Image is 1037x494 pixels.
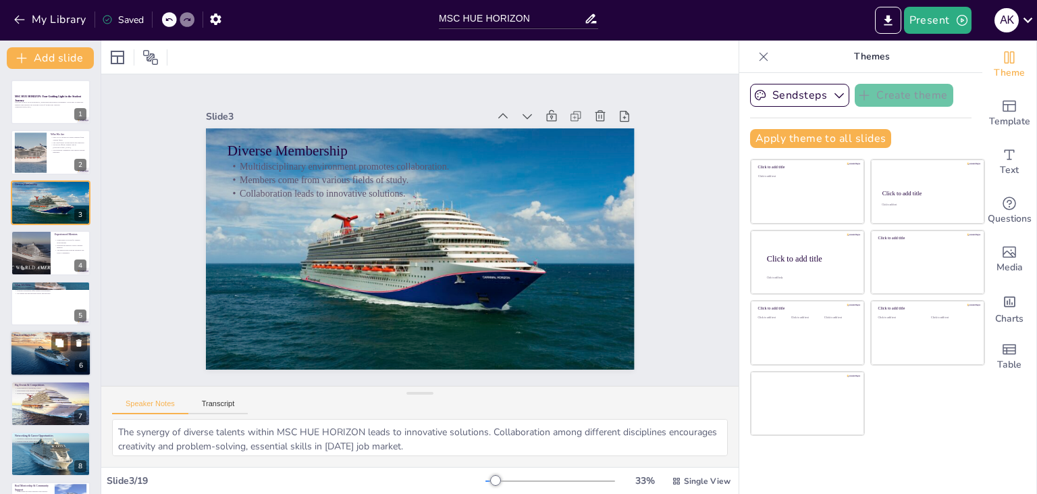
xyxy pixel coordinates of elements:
p: Multidisciplinary environment promotes collaboration. [15,186,86,189]
div: Click to add title [882,190,972,197]
p: Welcome to MSC HUE HORIZON, where innovation meets community. We're here to empower students and ... [15,101,86,106]
span: Template [989,114,1030,129]
button: Delete Slide [71,335,87,351]
p: Free Microsoft-certified courses available. [15,287,86,289]
p: Generated with [URL] [15,106,86,109]
p: Collaboration leads to innovative solutions. [15,191,86,194]
p: Networking with industry professionals. [15,390,86,393]
div: Click to add title [767,253,853,263]
div: Slide 3 / 19 [107,474,485,487]
p: Multidisciplinary environment promotes collaboration. [227,160,612,174]
span: Media [996,260,1023,275]
p: We bridge the gap between theory and practice. [15,292,86,295]
p: Explore various career paths. [15,440,86,443]
textarea: The synergy of diverse talents within MSC HUE HORIZON leads to innovative solutions. Collaboratio... [112,419,728,456]
p: Mentorship is crucial for student development. [55,239,86,244]
p: Mentorship provides guidance and support. [15,491,51,493]
p: Practical Workshops [14,333,87,337]
div: 1 [74,108,86,120]
span: Theme [994,66,1025,80]
div: 6 [10,330,91,376]
p: Diverse Membership [227,141,612,161]
div: 6 [75,360,87,372]
button: Apply theme to all slides [750,129,891,148]
span: Charts [995,312,1023,326]
div: Click to add text [931,316,974,320]
div: Add charts and graphs [982,284,1036,332]
div: 7 [74,410,86,422]
p: Collaboration leads to innovative solutions. [227,187,612,200]
p: Members come from various fields of study. [15,189,86,191]
div: 2 [74,159,86,171]
div: Click to add text [824,316,855,320]
div: 5 [11,281,90,326]
div: Slide 3 [206,110,489,123]
p: Diverse Membership [15,182,86,187]
p: Hands-on experience in various fields. [14,337,87,339]
p: Projects mimic industry standards. [14,339,87,342]
div: Get real-time input from your audience [982,187,1036,235]
div: 2 [11,130,90,174]
div: A K [994,8,1019,32]
div: Click to add title [878,306,975,311]
div: Click to add text [791,316,822,320]
span: Position [142,49,159,66]
button: A K [994,7,1019,34]
p: Events encourage creativity and innovation. [15,392,86,395]
input: Insert title [439,9,584,28]
p: What We Offer [15,283,86,287]
p: Practical workshops offer hands-on experience. [15,289,86,292]
button: Export to PowerPoint [875,7,901,34]
div: Click to add text [882,203,972,206]
div: Add images, graphics, shapes or video [982,235,1036,284]
button: Add slide [7,47,94,69]
span: Text [1000,163,1019,178]
div: Click to add text [758,175,855,178]
p: Networking & Career Opportunities [15,434,86,438]
div: Saved [102,14,144,26]
p: We prioritize community and support among members. [51,148,86,153]
div: Click to add title [878,236,975,241]
span: Questions [988,212,1032,226]
span: Table [997,357,1021,372]
div: Click to add body [767,276,852,278]
div: 1 [11,80,90,124]
p: Real Mentorship & Community Support [15,484,51,491]
p: Members come from various fields of study. [227,174,612,187]
button: Duplicate Slide [51,335,68,351]
div: 7 [11,381,90,426]
div: 8 [74,460,86,472]
div: Add text boxes [982,138,1036,187]
p: MSC HUE HORIZON unites students from various fields. [51,136,86,141]
div: 3 [74,209,86,221]
p: Networking provides a competitive edge. [15,443,86,445]
button: Speaker Notes [112,399,188,414]
div: 5 [74,310,86,322]
div: 3 [11,180,90,225]
div: Add ready made slides [982,89,1036,138]
button: Create theme [855,84,953,107]
div: Click to add text [758,316,789,320]
p: We are an official student club at [GEOGRAPHIC_DATA]. [51,143,86,148]
button: Transcript [188,399,248,414]
p: Our club fosters collaboration and creativity. [51,141,86,143]
p: Facilitate connections with industry professionals. [15,437,86,440]
div: Click to add title [758,306,855,311]
div: Add a table [982,332,1036,381]
button: My Library [10,9,92,30]
p: Big Events & Competitions [15,384,86,388]
button: Sendsteps [750,84,849,107]
div: 33 % [629,474,661,487]
div: Change the overall theme [982,41,1036,89]
span: Single View [684,476,730,487]
div: 4 [11,230,90,275]
div: 8 [11,432,90,476]
strong: MSC HUE HORIZON: Your Guiding Light in the Student Journey [15,95,81,102]
p: The mentorship program enhances the club’s community. [55,249,86,254]
p: Who We Are [51,132,86,137]
div: 4 [74,260,86,272]
button: Present [904,7,972,34]
p: Experienced mentors share valuable insights. [55,244,86,249]
p: Themes [774,41,969,73]
p: Opportunities to showcase talents. [15,387,86,390]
